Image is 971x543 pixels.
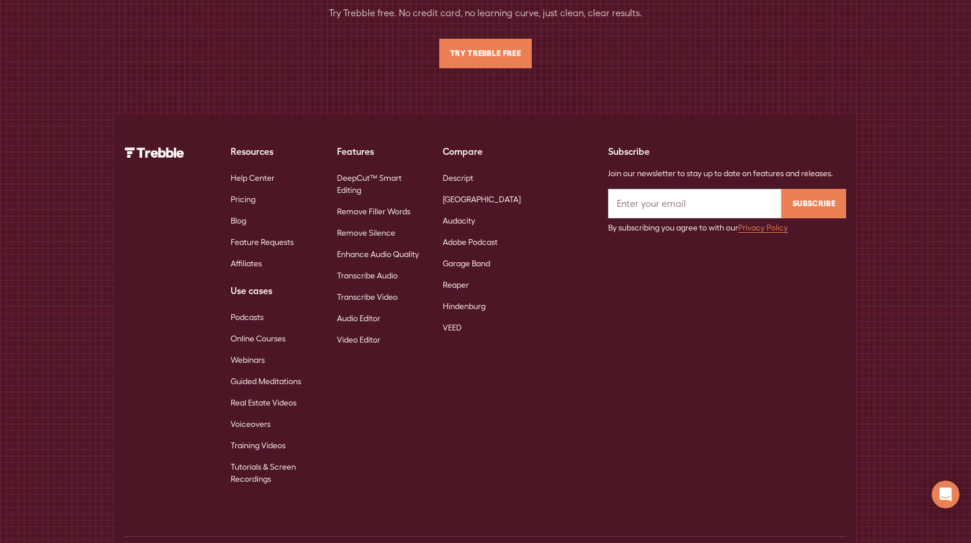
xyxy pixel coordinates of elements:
div: Use cases [231,284,318,297]
a: Transcribe Audio [337,265,398,287]
div: Subscribe [608,144,846,158]
a: Remove Silence [337,222,395,244]
a: Help Center [231,168,275,189]
form: Email Form [608,189,846,234]
input: Subscribe [781,189,846,218]
input: Enter your email [608,189,781,218]
a: Hindenburg [443,296,485,317]
a: Affiliates [231,253,262,274]
a: Descript [443,168,473,189]
div: Compare [443,144,530,158]
a: Feature Requests [231,232,294,253]
a: Privacy Policy [738,223,788,232]
a: Tutorials & Screen Recordings [231,456,318,490]
div: Try Trebble free. No credit card, no learning curve, just clean, clear results. [329,6,642,20]
a: Try Trebble Free [439,39,532,68]
a: Guided Meditations [231,371,301,392]
a: DeepCut™ Smart Editing [337,168,424,201]
a: [GEOGRAPHIC_DATA] [443,189,521,210]
a: Remove Filler Words [337,201,410,222]
div: By subscribing you agree to with our [608,222,846,234]
a: Adobe Podcast [443,232,498,253]
a: Webinars [231,349,265,371]
a: Blog [231,210,246,232]
a: Garage Band [443,253,490,274]
a: Video Editor [337,329,380,351]
img: Trebble Logo - AI Podcast Editor [125,147,184,158]
div: Open Intercom Messenger [932,481,959,508]
a: Podcasts [231,307,264,328]
a: Enhance Audio Quality [337,244,419,265]
a: Audacity [443,210,475,232]
a: Real Estate Videos [231,392,297,414]
div: Resources [231,144,318,158]
a: Reaper [443,274,469,296]
div: Join our newsletter to stay up to date on features and releases. [608,168,846,180]
a: Pricing [231,189,255,210]
a: Training Videos [231,435,286,456]
a: Transcribe Video [337,287,398,308]
div: Features [337,144,424,158]
a: Audio Editor [337,308,380,329]
a: Online Courses [231,328,286,349]
a: VEED [443,317,462,339]
a: Voiceovers [231,414,270,435]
